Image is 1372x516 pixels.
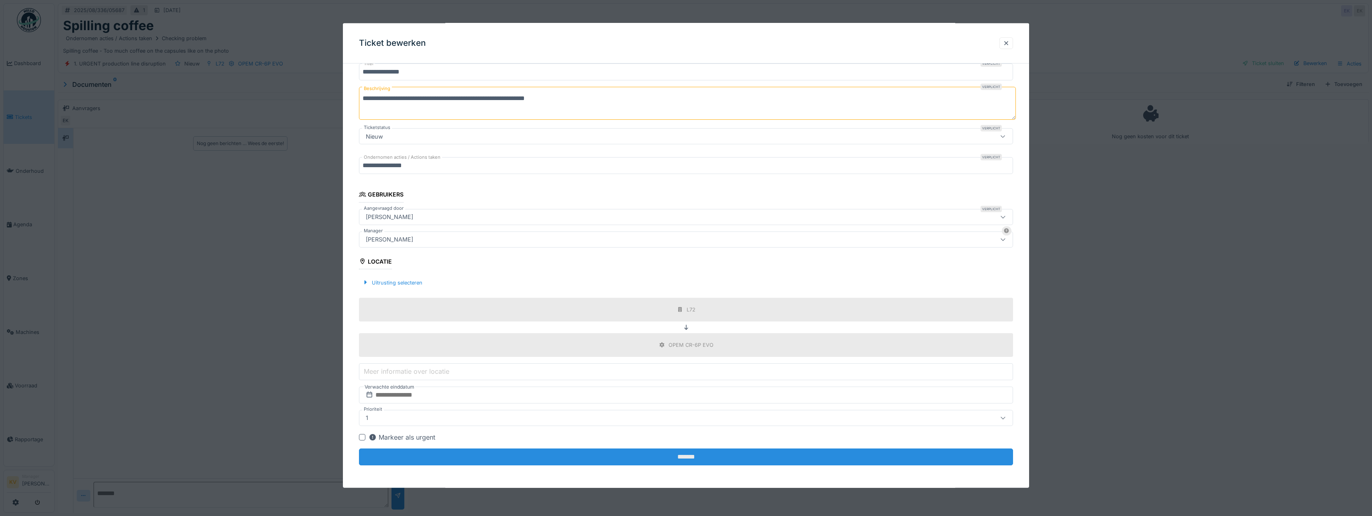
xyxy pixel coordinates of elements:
[362,60,375,67] label: Titel
[981,205,1002,212] div: Verplicht
[687,306,695,313] div: L72
[362,124,392,131] label: Ticketstatus
[369,432,435,442] div: Markeer als urgent
[362,84,392,94] label: Beschrijving
[362,154,442,161] label: Ondernomen acties / Actions taken
[359,38,426,48] h3: Ticket bewerken
[981,60,1002,67] div: Verplicht
[362,367,451,376] label: Meer informatie over locatie
[981,84,1002,90] div: Verplicht
[363,212,416,221] div: [PERSON_NAME]
[363,414,371,422] div: 1
[363,235,416,244] div: [PERSON_NAME]
[981,125,1002,131] div: Verplicht
[359,277,426,288] div: Uitrusting selecteren
[362,227,384,234] label: Manager
[359,255,392,269] div: Locatie
[981,154,1002,160] div: Verplicht
[359,188,404,202] div: Gebruikers
[362,205,405,211] label: Aangevraagd door
[364,383,415,391] label: Verwachte einddatum
[363,132,386,141] div: Nieuw
[362,406,384,413] label: Prioriteit
[669,341,714,349] div: OPEM CR-6P EVO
